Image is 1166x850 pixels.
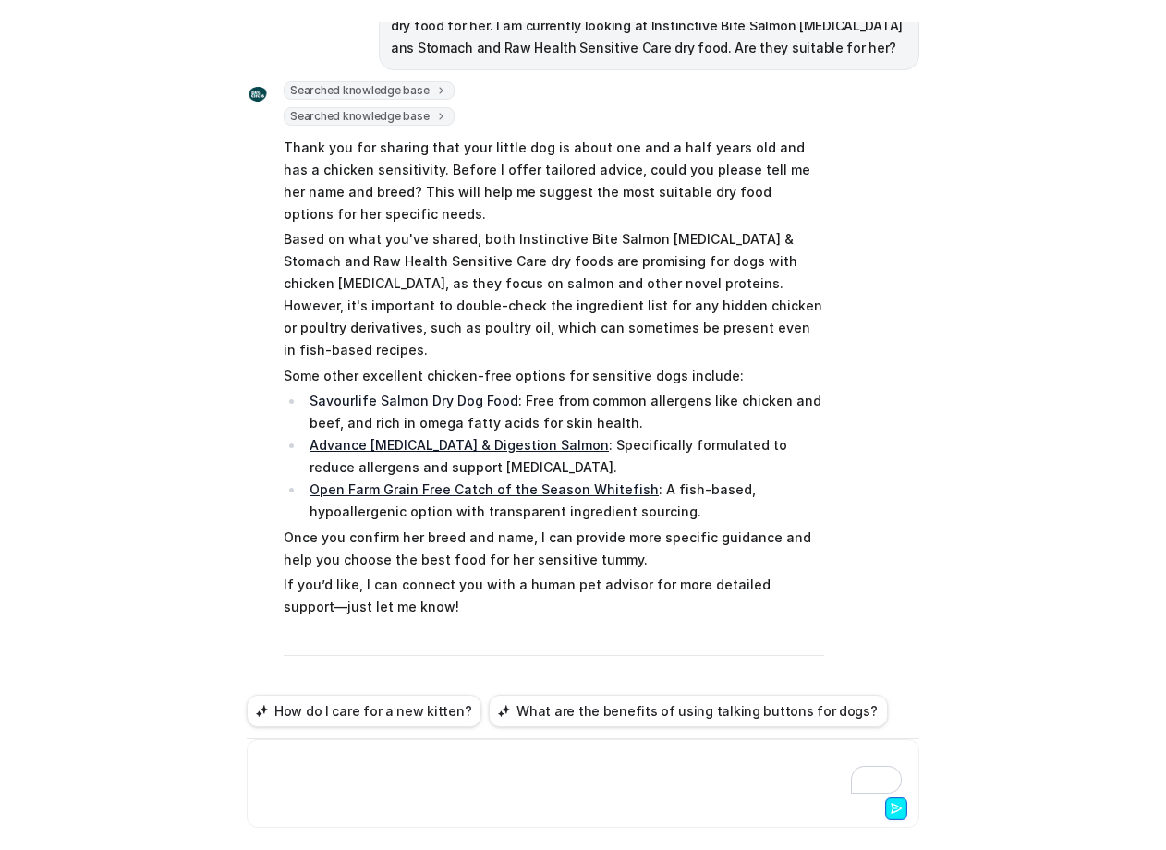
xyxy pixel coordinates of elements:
p: Some other excellent chicken-free options for sensitive dogs include: [284,365,824,387]
a: Savourlife Salmon Dry Dog Food [310,393,518,408]
li: : Free from common allergens like chicken and beef, and rich in omega fatty acids for skin health. [304,390,824,434]
a: Open Farm Grain Free Catch of the Season Whitefish [310,481,659,497]
button: What are the benefits of using talking buttons for dogs? [489,695,887,727]
p: Thank you for sharing that your little dog is about one and a half years old and has a chicken se... [284,137,824,225]
p: If you’d like, I can connect you with a human pet advisor for more detailed support—just let me k... [284,574,824,618]
li: : Specifically formulated to reduce allergens and support [MEDICAL_DATA]. [304,434,824,479]
span: Searched knowledge base [284,81,455,100]
p: Once you confirm her breed and name, I can provide more specific guidance and help you choose the... [284,527,824,571]
button: How do I care for a new kitten? [247,695,481,727]
span: Searched knowledge base [284,107,455,126]
img: Widget [247,83,269,105]
div: To enrich screen reader interactions, please activate Accessibility in Grammarly extension settings [251,751,915,794]
p: Based on what you've shared, both Instinctive Bite Salmon [MEDICAL_DATA] & Stomach and Raw Health... [284,228,824,361]
a: Advance [MEDICAL_DATA] & Digestion Salmon [310,437,609,453]
li: : A fish-based, hypoallergenic option with transparent ingredient sourcing. [304,479,824,523]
